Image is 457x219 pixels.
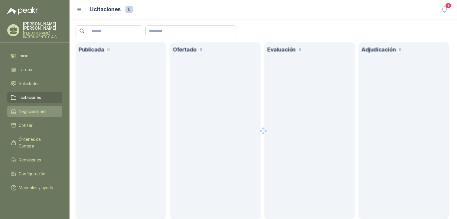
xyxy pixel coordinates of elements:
a: Tareas [7,64,62,75]
a: Órdenes de Compra [7,134,62,152]
a: Inicio [7,50,62,61]
button: 1 [439,4,450,15]
span: Tareas [19,66,32,73]
span: Cotizar [19,122,33,129]
span: Licitaciones [19,94,41,101]
p: [PERSON_NAME] [PERSON_NAME] [23,22,62,30]
a: Cotizar [7,120,62,131]
span: 1 [445,3,452,8]
img: Logo peakr [7,7,38,15]
p: [PERSON_NAME] INSTRUMENTS S.A.S. [23,32,62,39]
span: Configuración [19,171,45,177]
a: Solicitudes [7,78,62,89]
span: Órdenes de Compra [19,136,57,149]
span: 0 [125,6,133,13]
span: Manuales y ayuda [19,184,53,191]
span: Inicio [19,52,28,59]
span: Solicitudes [19,80,40,87]
a: Remisiones [7,154,62,166]
span: Negociaciones [19,108,47,115]
a: Licitaciones [7,92,62,103]
span: Remisiones [19,157,41,163]
a: Manuales y ayuda [7,182,62,194]
a: Configuración [7,168,62,180]
a: Negociaciones [7,106,62,117]
h1: Licitaciones [89,5,121,14]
